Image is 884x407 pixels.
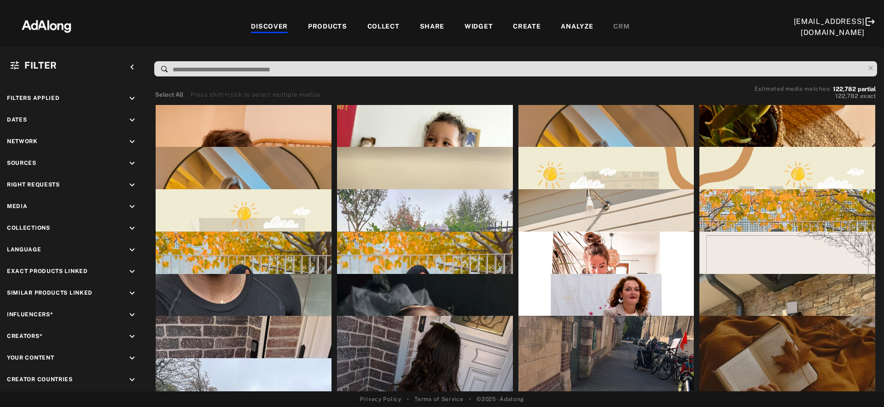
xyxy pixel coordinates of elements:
[755,86,831,92] span: Estimated media matches:
[407,395,409,403] span: •
[127,158,137,169] i: keyboard_arrow_down
[127,267,137,277] i: keyboard_arrow_down
[833,87,876,92] button: 122,782partial
[7,95,60,101] span: Filters applied
[7,355,54,361] span: Your Content
[561,22,593,33] div: ANALYZE
[127,310,137,320] i: keyboard_arrow_down
[127,288,137,298] i: keyboard_arrow_down
[127,180,137,190] i: keyboard_arrow_down
[7,290,93,296] span: Similar Products Linked
[127,202,137,212] i: keyboard_arrow_down
[7,333,42,339] span: Creators*
[127,223,137,233] i: keyboard_arrow_down
[191,90,321,99] div: Press shift+click to select multiple medias
[7,203,28,209] span: Media
[7,160,36,166] span: Sources
[7,376,73,383] span: Creator Countries
[7,116,27,123] span: Dates
[465,22,493,33] div: WIDGET
[6,12,87,39] img: 63233d7d88ed69de3c212112c67096b6.png
[127,137,137,147] i: keyboard_arrow_down
[477,395,524,403] span: © 2025 - Adalong
[360,395,401,403] a: Privacy Policy
[613,22,629,33] div: CRM
[127,245,137,255] i: keyboard_arrow_down
[7,246,41,253] span: Language
[24,60,57,71] span: Filter
[127,115,137,125] i: keyboard_arrow_down
[755,92,876,101] button: 122,782exact
[308,22,347,33] div: PRODUCTS
[7,268,88,274] span: Exact Products Linked
[127,93,137,104] i: keyboard_arrow_down
[835,93,858,99] span: 122,782
[127,353,137,363] i: keyboard_arrow_down
[7,225,50,231] span: Collections
[127,331,137,342] i: keyboard_arrow_down
[513,22,541,33] div: CREATE
[469,395,471,403] span: •
[414,395,463,403] a: Terms of Service
[7,181,60,188] span: Right Requests
[127,375,137,385] i: keyboard_arrow_down
[420,22,445,33] div: SHARE
[367,22,400,33] div: COLLECT
[127,62,137,72] i: keyboard_arrow_left
[7,311,53,318] span: Influencers*
[7,138,38,145] span: Network
[794,16,865,38] div: [EMAIL_ADDRESS][DOMAIN_NAME]
[155,90,183,99] button: Select All
[833,86,856,93] span: 122,782
[251,22,288,33] div: DISCOVER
